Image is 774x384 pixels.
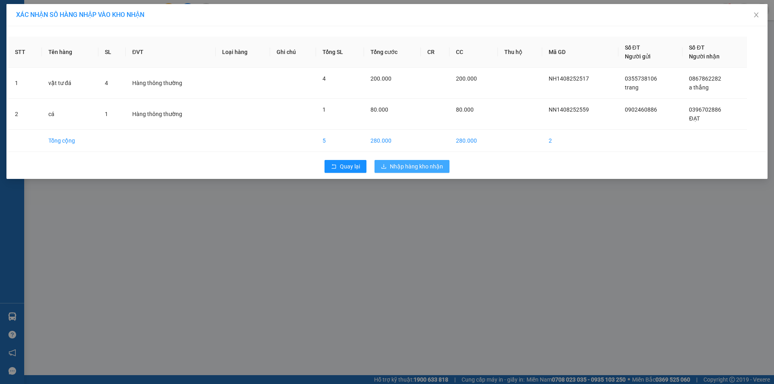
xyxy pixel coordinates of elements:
[390,162,443,171] span: Nhập hàng kho nhận
[370,106,388,113] span: 80.000
[625,53,651,60] span: Người gửi
[625,75,657,82] span: 0355738106
[370,75,391,82] span: 200.000
[42,68,98,99] td: vật tư đá
[270,37,316,68] th: Ghi chú
[753,12,759,18] span: close
[542,37,618,68] th: Mã GD
[322,106,326,113] span: 1
[126,68,216,99] td: Hàng thông thường
[325,160,366,173] button: rollbackQuay lại
[421,37,449,68] th: CR
[689,53,720,60] span: Người nhận
[689,106,721,113] span: 0396702886
[689,44,704,51] span: Số ĐT
[745,4,768,27] button: Close
[549,75,589,82] span: NH1408252517
[322,75,326,82] span: 4
[340,162,360,171] span: Quay lại
[625,84,639,91] span: trang
[498,37,542,68] th: Thu hộ
[542,130,618,152] td: 2
[316,37,364,68] th: Tổng SL
[375,160,449,173] button: downloadNhập hàng kho nhận
[42,99,98,130] td: cá
[364,130,421,152] td: 280.000
[381,164,387,170] span: download
[42,37,98,68] th: Tên hàng
[316,130,364,152] td: 5
[689,115,699,122] span: ĐẠT
[8,68,42,99] td: 1
[449,37,498,68] th: CC
[456,75,477,82] span: 200.000
[456,106,474,113] span: 80.000
[216,37,270,68] th: Loại hàng
[16,11,144,19] span: XÁC NHẬN SỐ HÀNG NHẬP VÀO KHO NHẬN
[8,99,42,130] td: 2
[42,130,98,152] td: Tổng cộng
[625,44,640,51] span: Số ĐT
[625,106,657,113] span: 0902460886
[105,111,108,117] span: 1
[126,37,216,68] th: ĐVT
[689,84,709,91] span: a thắng
[449,130,498,152] td: 280.000
[126,99,216,130] td: Hàng thông thường
[105,80,108,86] span: 4
[98,37,126,68] th: SL
[331,164,337,170] span: rollback
[8,37,42,68] th: STT
[364,37,421,68] th: Tổng cước
[549,106,589,113] span: NN1408252559
[689,75,721,82] span: 0867862282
